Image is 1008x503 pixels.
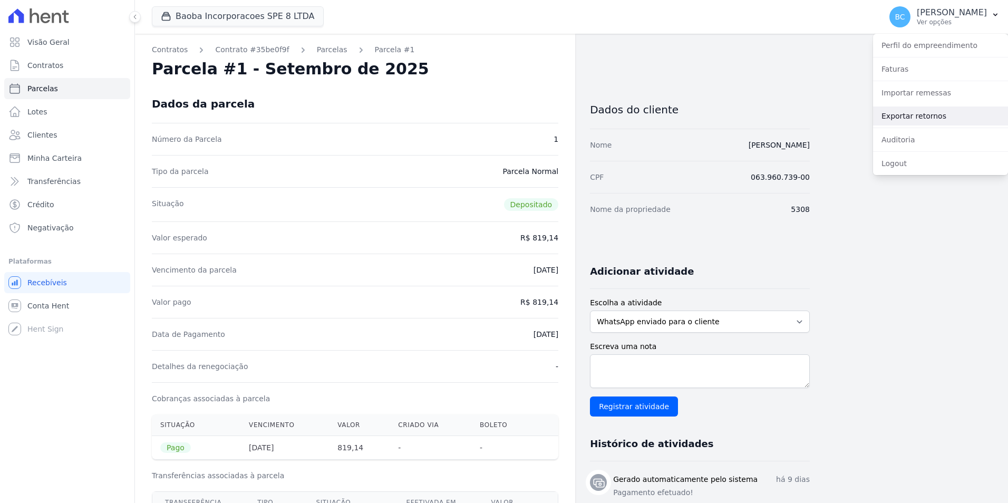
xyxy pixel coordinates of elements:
span: Contratos [27,60,63,71]
h3: Adicionar atividade [590,265,694,278]
a: Recebíveis [4,272,130,293]
a: Faturas [873,60,1008,79]
a: Lotes [4,101,130,122]
p: Ver opções [917,18,987,26]
div: Plataformas [8,255,126,268]
span: Depositado [504,198,559,211]
dd: R$ 819,14 [520,297,558,307]
a: Minha Carteira [4,148,130,169]
span: Crédito [27,199,54,210]
a: Importar remessas [873,83,1008,102]
div: Dados da parcela [152,98,255,110]
th: - [471,436,535,460]
dt: Cobranças associadas à parcela [152,393,270,404]
dt: Situação [152,198,184,211]
th: Vencimento [240,414,329,436]
label: Escolha a atividade [590,297,810,308]
dd: [DATE] [534,265,558,275]
dt: Vencimento da parcela [152,265,237,275]
a: Parcelas [4,78,130,99]
h3: Histórico de atividades [590,438,713,450]
span: Clientes [27,130,57,140]
a: Conta Hent [4,295,130,316]
dt: Valor esperado [152,233,207,243]
a: [PERSON_NAME] [749,141,810,149]
input: Registrar atividade [590,396,678,417]
dt: Número da Parcela [152,134,222,144]
a: Auditoria [873,130,1008,149]
dt: Nome da propriedade [590,204,671,215]
a: Contrato #35be0f9f [215,44,289,55]
h3: Dados do cliente [590,103,810,116]
dd: - [556,361,558,372]
button: BC [PERSON_NAME] Ver opções [881,2,1008,32]
dd: [DATE] [534,329,558,340]
span: Lotes [27,107,47,117]
span: Recebíveis [27,277,67,288]
dt: Nome [590,140,612,150]
a: Perfil do empreendimento [873,36,1008,55]
a: Exportar retornos [873,107,1008,125]
a: Parcela #1 [375,44,415,55]
dd: 5308 [791,204,810,215]
span: Minha Carteira [27,153,82,163]
th: Boleto [471,414,535,436]
th: Valor [329,414,390,436]
th: 819,14 [329,436,390,460]
dt: Tipo da parcela [152,166,209,177]
th: Situação [152,414,240,436]
a: Visão Geral [4,32,130,53]
span: Conta Hent [27,301,69,311]
th: Criado via [390,414,471,436]
span: Transferências [27,176,81,187]
nav: Breadcrumb [152,44,558,55]
th: [DATE] [240,436,329,460]
dt: Detalhes da renegociação [152,361,248,372]
dd: 063.960.739-00 [751,172,810,182]
span: Parcelas [27,83,58,94]
a: Contratos [152,44,188,55]
dd: R$ 819,14 [520,233,558,243]
h3: Gerado automaticamente pelo sistema [613,474,758,485]
dd: 1 [554,134,558,144]
span: Pago [160,442,191,453]
h3: Transferências associadas à parcela [152,470,558,481]
a: Transferências [4,171,130,192]
a: Logout [873,154,1008,173]
dt: Data de Pagamento [152,329,225,340]
label: Escreva uma nota [590,341,810,352]
th: - [390,436,471,460]
dt: CPF [590,172,604,182]
span: BC [895,13,905,21]
dd: Parcela Normal [502,166,558,177]
a: Crédito [4,194,130,215]
span: Negativação [27,223,74,233]
h2: Parcela #1 - Setembro de 2025 [152,60,429,79]
a: Contratos [4,55,130,76]
span: Visão Geral [27,37,70,47]
a: Parcelas [317,44,347,55]
p: [PERSON_NAME] [917,7,987,18]
a: Clientes [4,124,130,146]
p: Pagamento efetuado! [613,487,810,498]
a: Negativação [4,217,130,238]
dt: Valor pago [152,297,191,307]
p: há 9 dias [776,474,810,485]
button: Baoba Incorporacoes SPE 8 LTDA [152,6,324,26]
